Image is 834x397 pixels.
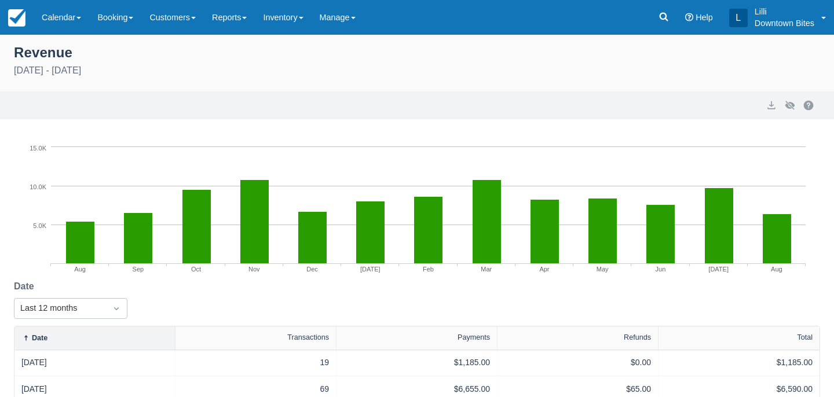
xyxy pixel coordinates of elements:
[624,333,651,341] div: Refunds
[665,356,813,369] div: $1,185.00
[540,266,550,273] tspan: Apr
[343,356,490,369] div: $1,185.00
[360,266,381,273] tspan: [DATE]
[111,303,122,314] span: Dropdown icon
[765,98,778,112] button: export
[8,9,25,27] img: checkfront-main-nav-mini-logo.png
[504,383,651,395] div: $65.00
[21,356,47,369] a: [DATE]
[423,266,434,273] tspan: Feb
[343,383,490,395] div: $6,655.00
[32,334,47,342] div: Date
[248,266,260,273] tspan: Nov
[656,266,666,273] tspan: Jun
[797,333,813,341] div: Total
[14,280,39,293] label: Date
[14,64,820,78] div: [DATE] - [DATE]
[481,266,492,273] tspan: Mar
[182,383,329,395] div: 69
[191,266,201,273] tspan: Oct
[20,302,100,315] div: Last 12 months
[755,6,814,17] p: Lilli
[755,17,814,29] p: Downtown Bites
[685,13,693,21] i: Help
[696,13,713,22] span: Help
[34,222,47,229] tspan: 5.0K
[729,9,748,27] div: L
[182,356,329,369] div: 19
[75,266,86,273] tspan: Aug
[458,333,490,341] div: Payments
[504,356,651,369] div: $0.00
[771,266,782,273] tspan: Aug
[665,383,813,395] div: $6,590.00
[307,266,319,273] tspan: Dec
[287,333,329,341] div: Transactions
[14,42,820,61] div: Revenue
[597,266,609,273] tspan: May
[30,145,47,152] tspan: 15.0K
[21,383,47,395] a: [DATE]
[30,183,47,190] tspan: 10.0K
[133,266,144,273] tspan: Sep
[709,266,729,273] tspan: [DATE]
